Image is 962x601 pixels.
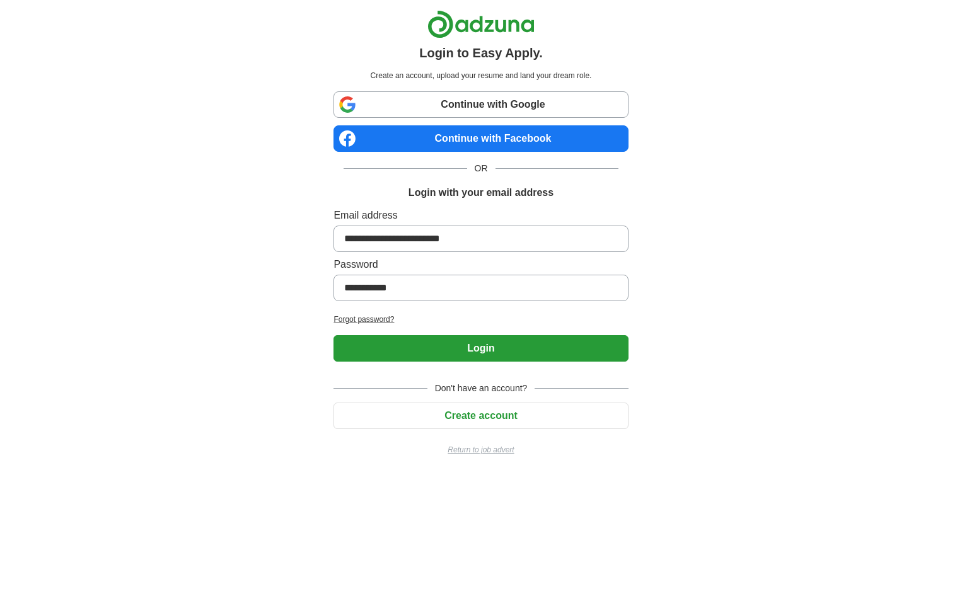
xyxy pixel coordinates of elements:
h1: Login to Easy Apply. [419,43,543,62]
a: Create account [333,410,628,421]
span: Don't have an account? [427,382,535,395]
a: Forgot password? [333,314,628,325]
label: Password [333,257,628,272]
button: Create account [333,403,628,429]
span: OR [467,162,495,175]
p: Create an account, upload your resume and land your dream role. [336,70,625,81]
a: Return to job advert [333,444,628,455]
h1: Login with your email address [409,185,553,200]
img: Adzuna logo [427,10,535,38]
label: Email address [333,208,628,223]
a: Continue with Google [333,91,628,118]
button: Login [333,335,628,362]
a: Continue with Facebook [333,125,628,152]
